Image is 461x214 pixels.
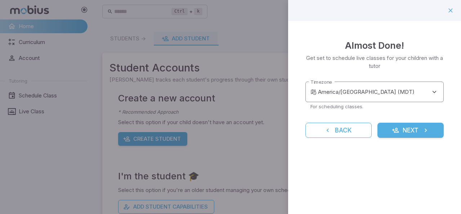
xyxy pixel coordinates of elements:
[345,38,404,53] h4: Almost Done!
[377,123,444,138] button: Next
[310,79,332,86] label: Timezone
[305,54,444,70] p: Get set to schedule live classes for your children with a tutor
[318,82,444,102] div: America/[GEOGRAPHIC_DATA] (MDT)
[305,123,372,138] button: Back
[310,103,439,110] p: For scheduling classes.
